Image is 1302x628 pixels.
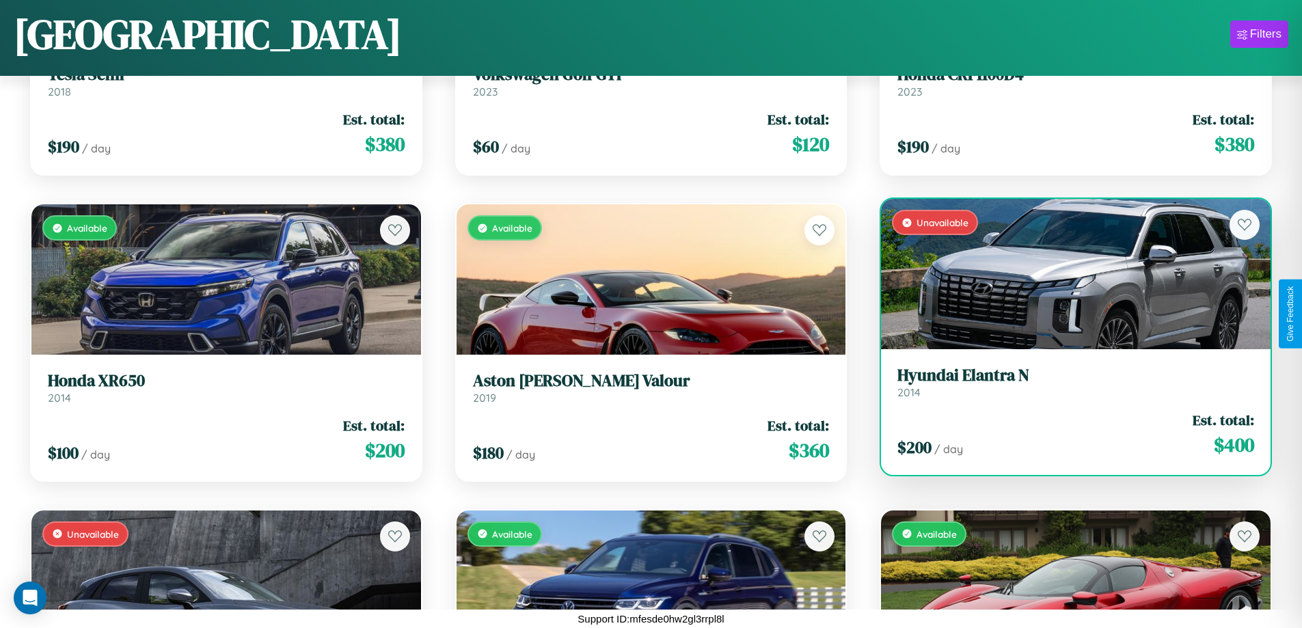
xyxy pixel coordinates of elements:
span: $ 400 [1214,431,1254,459]
span: $ 200 [897,436,932,459]
div: Filters [1250,27,1281,41]
span: 2014 [48,391,71,405]
span: $ 360 [789,437,829,464]
span: Available [67,222,107,234]
span: Est. total: [343,109,405,129]
span: / day [81,448,110,461]
a: Hyundai Elantra N2014 [897,366,1254,399]
span: / day [934,442,963,456]
span: 2023 [897,85,922,98]
span: Est. total: [1193,109,1254,129]
span: $ 180 [473,441,504,464]
span: 2018 [48,85,71,98]
span: $ 380 [1215,131,1254,158]
span: $ 120 [792,131,829,158]
span: Est. total: [768,109,829,129]
span: 2019 [473,391,496,405]
span: Est. total: [343,415,405,435]
span: Available [492,222,532,234]
span: $ 190 [48,135,79,158]
h1: [GEOGRAPHIC_DATA] [14,6,402,62]
a: Aston [PERSON_NAME] Valour2019 [473,371,830,405]
span: Est. total: [768,415,829,435]
span: 2023 [473,85,498,98]
span: / day [932,141,960,155]
span: $ 60 [473,135,499,158]
a: Honda CRF1100D42023 [897,65,1254,98]
span: / day [502,141,530,155]
a: Honda XR6502014 [48,371,405,405]
span: Est. total: [1193,410,1254,430]
div: Open Intercom Messenger [14,582,46,614]
a: Volkswagen Golf GTI2023 [473,65,830,98]
a: Tesla Semi2018 [48,65,405,98]
button: Filters [1230,21,1288,48]
span: / day [82,141,111,155]
span: $ 200 [365,437,405,464]
span: 2014 [897,385,921,399]
span: Available [917,528,957,540]
span: / day [506,448,535,461]
span: Unavailable [917,217,968,228]
h3: Hyundai Elantra N [897,366,1254,385]
span: Unavailable [67,528,119,540]
p: Support ID: mfesde0hw2gl3rrpl8l [578,610,724,628]
div: Give Feedback [1286,286,1295,342]
h3: Aston [PERSON_NAME] Valour [473,371,830,391]
span: $ 190 [897,135,929,158]
span: $ 380 [365,131,405,158]
span: $ 100 [48,441,79,464]
span: Available [492,528,532,540]
h3: Honda XR650 [48,371,405,391]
